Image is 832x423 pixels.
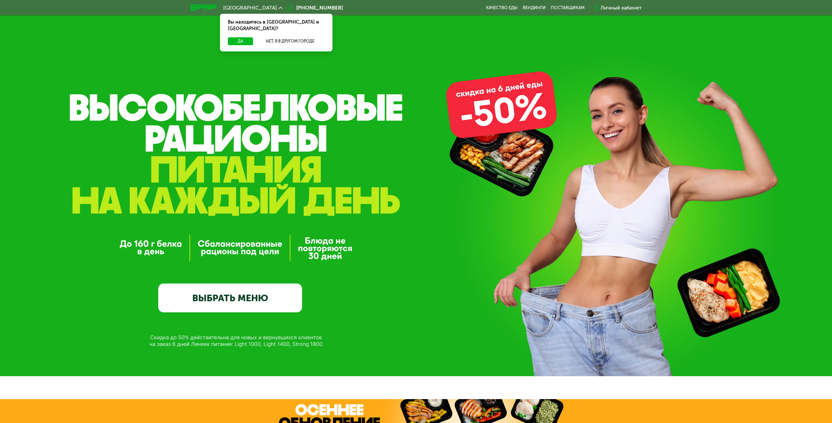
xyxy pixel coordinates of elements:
[220,14,332,37] div: Вы находитесь в [GEOGRAPHIC_DATA] и [GEOGRAPHIC_DATA]?
[601,4,642,12] div: Личный кабинет
[551,5,585,10] div: поставщикам
[158,284,302,312] a: ВЫБРАТЬ МЕНЮ
[223,5,277,10] span: [GEOGRAPHIC_DATA]
[486,5,518,10] a: Качество еды
[286,4,343,12] a: [PHONE_NUMBER]
[256,37,325,45] button: Нет, я в другом городе
[228,37,253,45] button: Да
[523,5,546,10] a: Вендинги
